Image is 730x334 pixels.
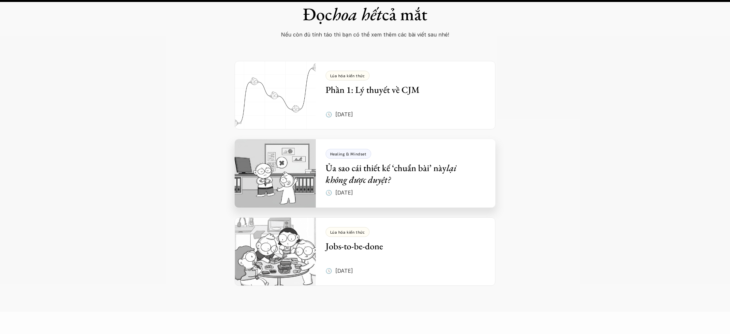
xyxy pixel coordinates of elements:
[332,3,382,25] em: hoa hết
[235,139,495,208] a: Healing & MindsetỦa sao cái thiết kế ‘chuẩn bài’ nàylại không được duyệt?🕔 [DATE]
[326,109,353,119] p: 🕔 [DATE]
[326,162,476,186] h5: Ủa sao cái thiết kế ‘chuẩn bài’ này
[330,230,365,234] p: Lúa hóa kiến thức
[330,152,367,156] p: Healing & Mindset
[330,73,365,78] p: Lúa hóa kiến thức
[326,266,353,276] p: 🕔 [DATE]
[251,4,479,25] h1: Đọc cả mắt
[326,162,459,185] em: lại không được duyệt?
[235,217,495,286] a: Lúa hóa kiến thứcJobs-to-be-done🕔 [DATE]
[235,61,495,129] a: Lúa hóa kiến thứcPhần 1: Lý thuyết về CJM🕔 [DATE]
[326,84,476,95] h5: Phần 1: Lý thuyết về CJM
[326,240,476,252] h5: Jobs-to-be-done
[259,30,471,39] p: Nếu còn đủ tính táo thì bạn có thể xem thêm các bài viết sau nhé!
[326,188,353,197] p: 🕔 [DATE]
